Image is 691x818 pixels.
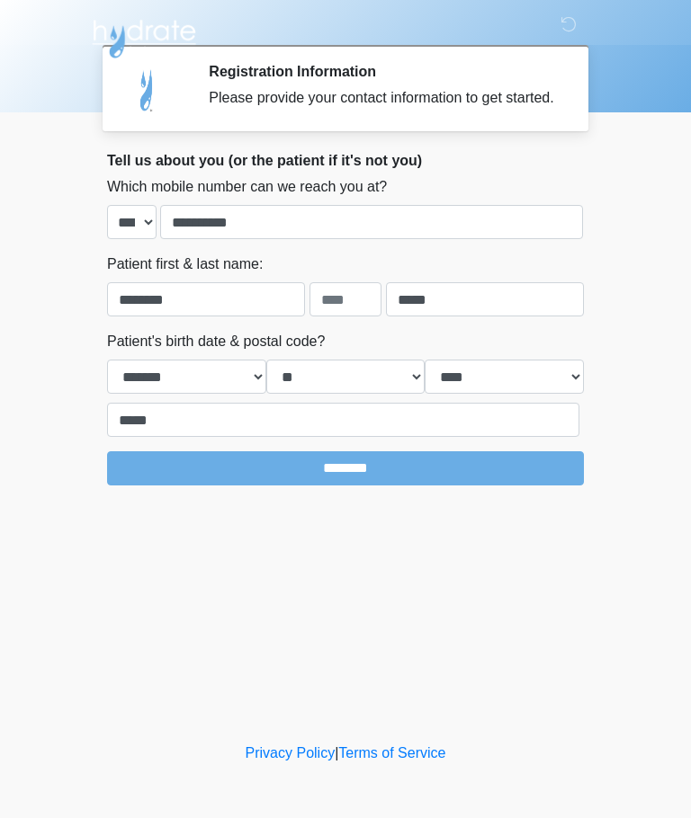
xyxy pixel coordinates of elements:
[246,745,336,760] a: Privacy Policy
[107,331,325,352] label: Patient's birth date & postal code?
[121,63,175,117] img: Agent Avatar
[335,745,338,760] a: |
[209,87,557,109] div: Please provide your contact information to get started.
[338,745,445,760] a: Terms of Service
[107,152,584,169] h2: Tell us about you (or the patient if it's not you)
[89,13,199,59] img: Hydrate IV Bar - Arcadia Logo
[107,176,387,198] label: Which mobile number can we reach you at?
[107,253,263,275] label: Patient first & last name:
